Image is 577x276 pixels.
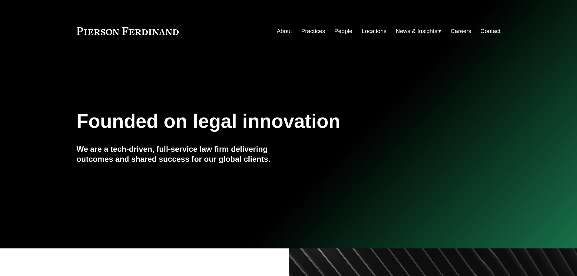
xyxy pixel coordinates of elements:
h1: Founded on legal innovation [77,110,430,132]
a: Locations [362,25,386,37]
a: People [334,25,353,37]
a: About [277,25,292,37]
a: folder dropdown [396,25,442,37]
span: News & Insights [396,26,438,37]
a: Practices [301,25,325,37]
a: Contact [480,25,500,37]
a: Careers [451,25,471,37]
h4: We are a tech-driven, full-service law firm delivering outcomes and shared success for our global... [77,144,289,164]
